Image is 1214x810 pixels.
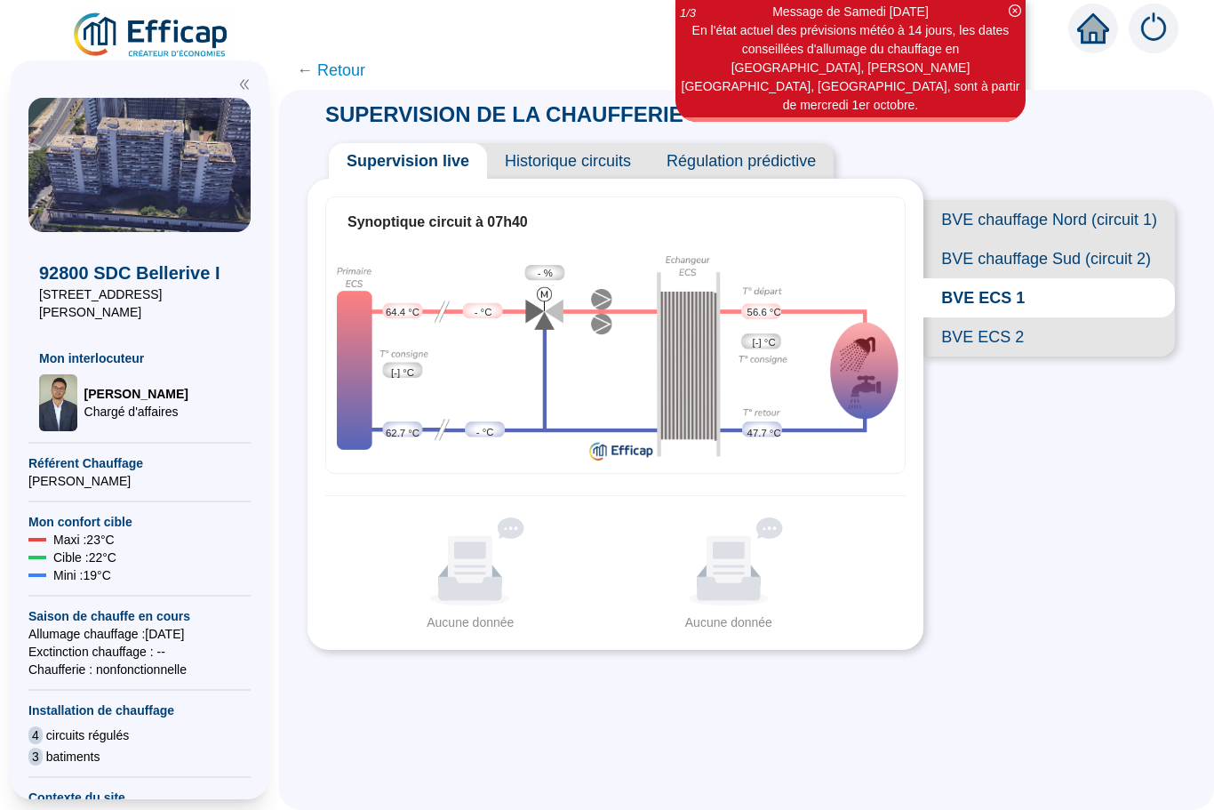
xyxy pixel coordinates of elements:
span: batiments [46,748,100,766]
span: [-] °C [391,365,414,381]
img: Chargé d'affaires [39,374,77,431]
span: Mon interlocuteur [39,349,240,367]
span: Allumage chauffage : [DATE] [28,625,251,643]
span: - % [538,266,553,281]
span: Mon confort cible [28,513,251,531]
span: circuits régulés [46,726,129,744]
span: Exctinction chauffage : -- [28,643,251,661]
span: Saison de chauffe en cours [28,607,251,625]
span: [PERSON_NAME] [28,472,251,490]
span: BVE chauffage Sud (circuit 2) [923,239,1175,278]
span: Chaufferie : non fonctionnelle [28,661,251,678]
span: 47.7 °C [747,426,781,441]
i: 1 / 3 [680,6,696,20]
span: BVE ECS 1 [923,278,1175,317]
span: - °C [476,425,494,440]
img: ecs-supervision.4e789799f7049b378e9c.png [326,246,905,467]
div: Synoptique circuit à 07h40 [347,212,883,233]
img: alerts [1129,4,1178,53]
span: Référent Chauffage [28,454,251,472]
span: 56.6 °C [747,305,781,320]
span: Supervision live [329,143,487,179]
span: Régulation prédictive [649,143,834,179]
span: Contexte du site [28,789,251,806]
img: efficap energie logo [71,11,232,60]
span: Cible : 22 °C [53,549,116,566]
div: Synoptique [326,246,905,467]
span: [-] °C [753,335,776,350]
span: [PERSON_NAME] [84,385,188,403]
span: [STREET_ADDRESS][PERSON_NAME] [39,285,240,321]
span: BVE chauffage Nord (circuit 1) [923,200,1175,239]
span: Chargé d'affaires [84,403,188,421]
div: En l'état actuel des prévisions météo à 14 jours, les dates conseillées d'allumage du chauffage e... [678,21,1023,115]
span: 4 [28,726,43,744]
span: SUPERVISION DE LA CHAUFFERIE [307,102,701,126]
span: home [1077,12,1109,44]
div: Message de Samedi [DATE] [678,3,1023,21]
div: Aucune donnée [332,614,609,632]
span: 64.4 °C [386,305,419,320]
span: Installation de chauffage [28,702,251,719]
span: ← Retour [297,58,365,83]
span: Historique circuits [487,143,649,179]
span: Mini : 19 °C [53,566,111,584]
div: Aucune donnée [647,614,811,632]
span: BVE ECS 2 [923,317,1175,357]
span: 92800 SDC Bellerive I [39,261,240,285]
span: 3 [28,748,43,766]
span: double-left [238,78,251,91]
span: 62.7 °C [386,426,419,441]
span: - °C [475,305,492,320]
span: Maxi : 23 °C [53,531,115,549]
span: close-circle [1009,4,1021,17]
